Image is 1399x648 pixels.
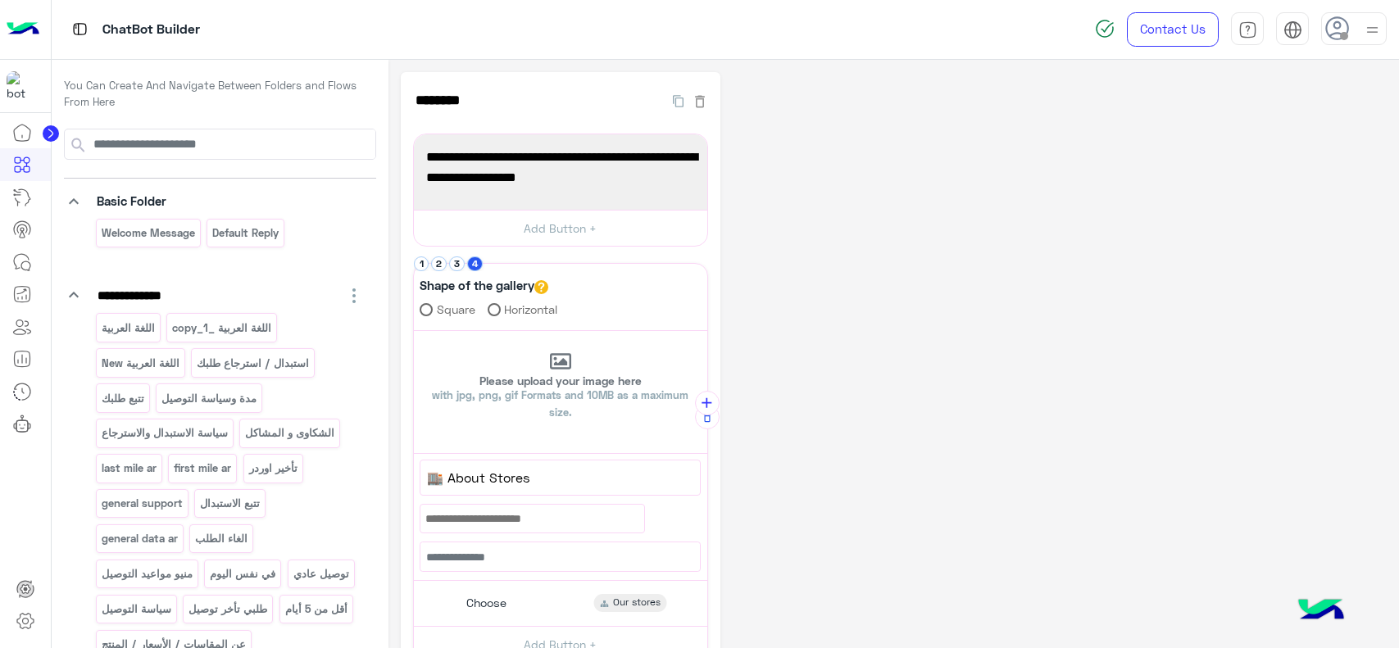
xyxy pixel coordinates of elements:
[488,301,558,318] label: Horizontal
[613,596,661,610] span: Our stores
[414,256,429,272] button: 1
[427,468,693,489] span: 🏬 About Stores
[100,319,156,338] p: اللغة العربية
[100,529,179,548] p: general data ar
[171,319,273,338] p: اللغة العربية _copy_1
[1362,20,1383,40] img: profile
[698,395,715,412] i: add
[194,529,249,548] p: الغاء الطلب
[414,210,707,247] button: Add Button +
[100,600,172,619] p: سياسة التوصيل
[64,285,84,305] i: keyboard_arrow_down
[594,594,667,612] div: Our stores
[665,91,692,110] button: Duplicate Flow
[7,71,36,101] img: 317874714732967
[209,564,277,583] p: في نفس اليوم
[426,147,695,188] span: Welcome to our help center. Find answers to the most common questions ❓💬
[97,193,166,208] span: Basic Folder
[100,564,193,583] p: منيو مواعيد التوصيل
[100,494,184,513] p: general support
[431,256,447,272] button: 2
[1231,12,1264,47] a: tab
[467,256,483,272] button: 4
[692,91,708,110] button: Delete Flow
[420,276,547,295] label: Shape of the gallery
[292,564,350,583] p: توصيل عادي
[100,459,157,478] p: last mile ar
[1238,20,1257,39] img: tab
[466,596,506,610] span: Choose
[449,256,465,272] button: 3
[100,354,180,373] p: اللغة العربية New
[244,424,336,442] p: الشكاوى و المشاكل
[64,192,84,211] i: keyboard_arrow_down
[695,391,720,415] button: add
[188,600,269,619] p: طلبي تأخر توصيل
[1095,19,1115,39] img: spinner
[432,388,688,419] span: with jpg, png, gif Formats and 10MB as a maximum size.
[284,600,348,619] p: أقل من 5 أيام
[414,375,707,421] p: Please upload your image here
[211,224,280,242] p: Default reply
[64,78,376,110] p: You Can Create And Navigate Between Folders and Flows From Here
[7,12,39,47] img: Logo
[695,405,720,429] button: Delete Gallery Card
[199,494,261,513] p: تتبع الاستبدال
[196,354,311,373] p: استبدال / استرجاع طلبك
[100,389,145,408] p: تتبع طلبك
[1283,20,1302,39] img: tab
[102,19,200,41] p: ChatBot Builder
[1127,12,1219,47] a: Contact Us
[70,19,90,39] img: tab
[173,459,233,478] p: first mile ar
[420,301,475,318] label: Square
[161,389,258,408] p: مدة وسياسة التوصيل
[100,224,196,242] p: Welcome Message
[248,459,298,478] p: تأخير اوردر
[1292,582,1350,640] img: hulul-logo.png
[100,424,229,442] p: سياسة الاستبدال والاسترجاع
